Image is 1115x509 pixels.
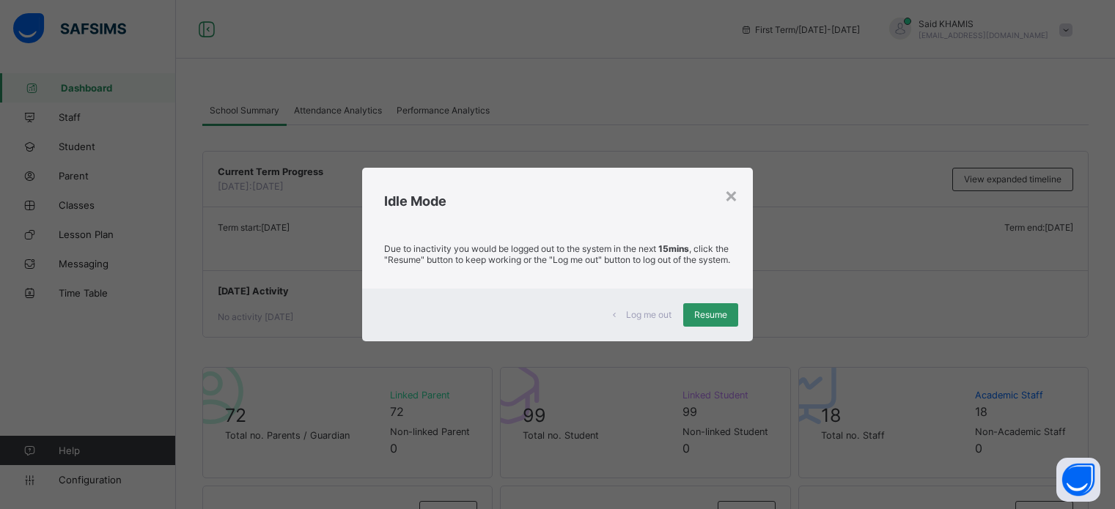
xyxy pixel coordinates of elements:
div: × [724,182,738,207]
span: Resume [694,309,727,320]
h2: Idle Mode [384,193,730,209]
p: Due to inactivity you would be logged out to the system in the next , click the "Resume" button t... [384,243,730,265]
strong: 15mins [658,243,689,254]
button: Open asap [1056,458,1100,502]
span: Log me out [626,309,671,320]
